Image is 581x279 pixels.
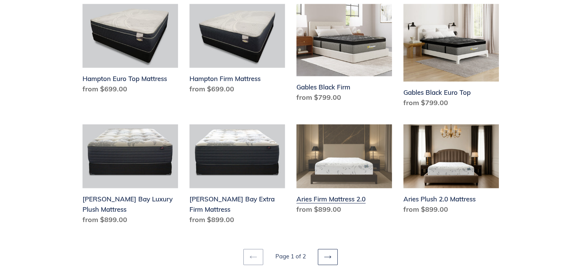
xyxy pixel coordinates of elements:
li: Page 1 of 2 [265,252,316,261]
a: Chadwick Bay Extra Firm Mattress [189,124,285,228]
a: Hampton Euro Top Mattress [83,4,178,97]
a: Hampton Firm Mattress [189,4,285,97]
a: Gables Black Euro Top [403,4,499,111]
a: Aries Plush 2.0 Mattress [403,124,499,217]
a: Chadwick Bay Luxury Plush Mattress [83,124,178,228]
a: Aries Firm Mattress 2.0 [296,124,392,217]
a: Gables Black Firm [296,4,392,105]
